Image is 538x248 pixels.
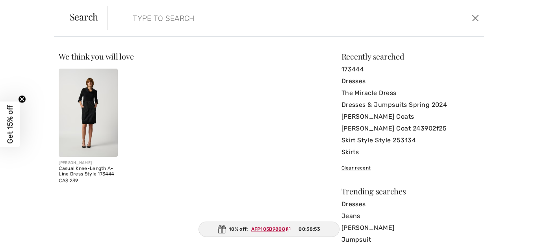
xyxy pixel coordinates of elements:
[341,146,479,158] a: Skirts
[127,6,384,30] input: TYPE TO SEARCH
[341,222,479,234] a: [PERSON_NAME]
[341,164,479,172] div: Clear recent
[341,187,479,195] div: Trending searches
[59,51,134,62] span: We think you will love
[299,226,320,233] span: 00:58:53
[341,210,479,222] a: Jeans
[59,166,117,177] div: Casual Knee-Length A-Line Dress Style 173444
[199,222,339,237] div: 10% off:
[18,95,26,103] button: Close teaser
[469,12,481,24] button: Close
[70,12,98,21] span: Search
[251,226,285,232] ins: AFP105B9808
[341,134,479,146] a: Skirt Style Style 253134
[341,123,479,134] a: [PERSON_NAME] Coat 243902f25
[341,63,479,75] a: 173444
[341,198,479,210] a: Dresses
[341,234,479,246] a: Jumpsuit
[18,6,34,13] span: Help
[6,105,15,144] span: Get 15% off
[59,69,117,157] img: Casual Knee-Length A-Line Dress Style 173444. Black
[341,75,479,87] a: Dresses
[341,99,479,111] a: Dresses & Jumpsuits Spring 2024
[341,111,479,123] a: [PERSON_NAME] Coats
[59,178,78,183] span: CA$ 239
[341,87,479,99] a: The Miracle Dress
[341,52,479,60] div: Recently searched
[59,160,117,166] div: [PERSON_NAME]
[218,225,226,233] img: Gift.svg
